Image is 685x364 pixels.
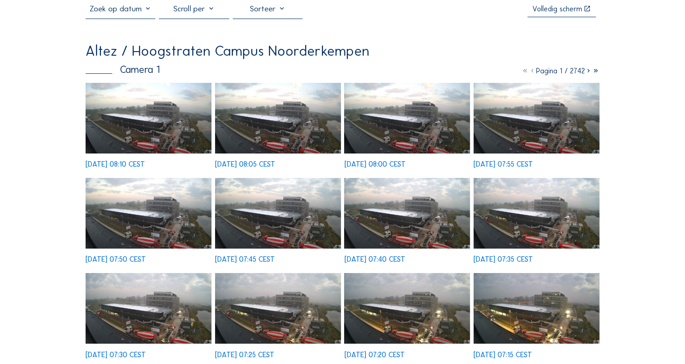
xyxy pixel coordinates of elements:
[215,273,341,344] img: image_53475216
[474,83,599,153] img: image_53476114
[86,65,160,75] div: Camera 1
[86,178,211,249] img: image_53475950
[215,178,341,249] img: image_53475796
[215,83,341,153] img: image_53476335
[344,178,470,249] img: image_53475658
[86,256,146,263] div: [DATE] 07:50 CEST
[86,273,211,344] img: image_53475369
[344,83,470,153] img: image_53476180
[474,178,599,249] img: image_53475515
[474,161,533,168] div: [DATE] 07:55 CEST
[86,351,146,359] div: [DATE] 07:30 CEST
[536,67,585,75] span: Pagina 1 / 2742
[215,256,275,263] div: [DATE] 07:45 CEST
[86,4,155,14] input: Zoek op datum 󰅀
[474,351,532,359] div: [DATE] 07:15 CEST
[86,83,211,153] img: image_53476483
[474,273,599,344] img: image_53474990
[344,161,405,168] div: [DATE] 08:00 CEST
[474,256,533,263] div: [DATE] 07:35 CEST
[344,273,470,344] img: image_53475151
[86,44,369,58] div: Altez / Hoogstraten Campus Noorderkempen
[215,161,275,168] div: [DATE] 08:05 CEST
[215,351,274,359] div: [DATE] 07:25 CEST
[344,256,405,263] div: [DATE] 07:40 CEST
[344,351,404,359] div: [DATE] 07:20 CEST
[532,5,582,13] div: Volledig scherm
[86,161,145,168] div: [DATE] 08:10 CEST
